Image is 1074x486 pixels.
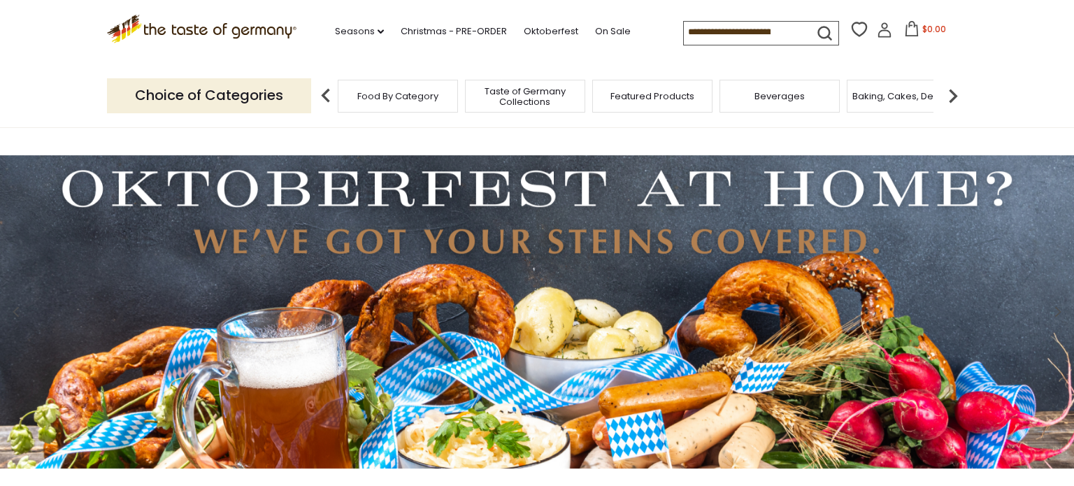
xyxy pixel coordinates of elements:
a: Featured Products [610,91,694,101]
span: $0.00 [922,23,946,35]
a: Food By Category [357,91,438,101]
p: Choice of Categories [107,78,311,113]
img: next arrow [939,82,967,110]
a: Christmas - PRE-ORDER [401,24,507,39]
img: previous arrow [312,82,340,110]
a: On Sale [595,24,631,39]
button: $0.00 [895,21,954,42]
a: Baking, Cakes, Desserts [852,91,961,101]
a: Seasons [335,24,384,39]
a: Oktoberfest [524,24,578,39]
a: Beverages [754,91,805,101]
a: Taste of Germany Collections [469,86,581,107]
